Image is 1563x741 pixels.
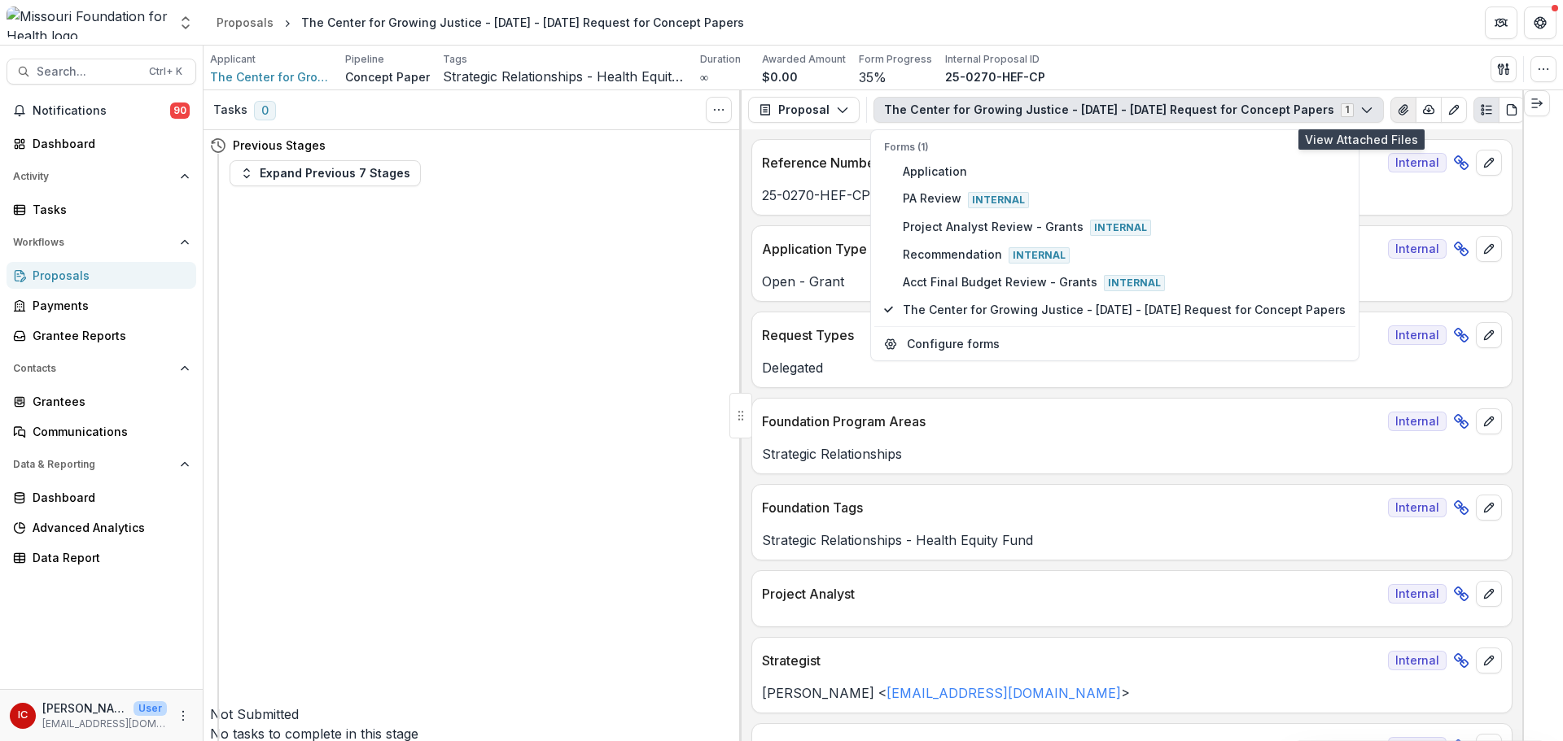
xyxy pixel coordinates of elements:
[1388,651,1447,670] span: Internal
[903,218,1346,236] span: Project Analyst Review - Grants
[1476,150,1502,176] button: edit
[700,52,741,67] p: Duration
[42,717,167,731] p: [EMAIL_ADDRESS][DOMAIN_NAME]
[7,418,196,445] a: Communications
[762,239,1381,259] p: Application Type
[134,701,167,716] p: User
[7,163,196,190] button: Open Activity
[13,363,173,374] span: Contacts
[217,14,274,31] div: Proposals
[1476,647,1502,673] button: edit
[7,514,196,541] a: Advanced Analytics
[903,273,1346,291] span: Acct Final Budget Review - Grants
[903,246,1346,264] span: Recommendation
[210,68,332,85] a: The Center for Growing Justice
[33,201,183,218] div: Tasks
[7,262,196,289] a: Proposals
[33,549,183,566] div: Data Report
[1524,90,1550,116] button: Expand right
[945,68,1045,85] p: 25-0270-HEF-CP
[210,52,256,67] p: Applicant
[7,544,196,571] a: Data Report
[7,292,196,319] a: Payments
[762,272,1502,291] p: Open - Grant
[33,327,183,344] div: Grantee Reports
[33,489,183,506] div: Dashboard
[1476,236,1502,262] button: edit
[903,301,1346,318] span: The Center for Growing Justice - [DATE] - [DATE] Request for Concept Papers
[884,140,1346,155] p: Forms (1)
[230,160,421,186] button: Expand Previous 7 Stages
[7,451,196,477] button: Open Data & Reporting
[873,97,1384,123] button: The Center for Growing Justice - [DATE] - [DATE] Request for Concept Papers1
[7,229,196,255] button: Open Workflows
[903,163,1346,180] span: Application
[7,322,196,349] a: Grantee Reports
[1388,584,1447,604] span: Internal
[945,52,1040,67] p: Internal Proposal ID
[762,530,1502,550] p: Strategic Relationships - Health Equity Fund
[762,153,1381,172] p: Reference Number
[1441,97,1467,123] button: Edit as form
[968,192,1029,208] span: Internal
[13,459,173,470] span: Data & Reporting
[700,68,708,85] p: ∞
[42,700,127,717] p: [PERSON_NAME]
[1476,495,1502,521] button: edit
[345,68,430,85] p: Concept Paper
[887,685,1121,701] a: [EMAIL_ADDRESS][DOMAIN_NAME]
[762,444,1502,464] p: Strategic Relationships
[762,325,1381,345] p: Request Types
[7,59,196,85] button: Search...
[1388,498,1447,517] span: Internal
[762,412,1381,431] p: Foundation Program Areas
[859,52,932,67] p: Form Progress
[1104,275,1165,291] span: Internal
[762,52,846,67] p: Awarded Amount
[170,102,190,119] span: 90
[443,69,687,85] span: Strategic Relationships - Health Equity Fund
[1524,7,1556,39] button: Get Help
[301,14,744,31] div: The Center for Growing Justice - [DATE] - [DATE] Request for Concept Papers
[7,130,196,157] a: Dashboard
[7,484,196,511] a: Dashboard
[762,68,798,85] p: $0.00
[7,98,196,124] button: Notifications90
[210,11,751,34] nav: breadcrumb
[13,171,173,182] span: Activity
[7,388,196,415] a: Grantees
[1476,408,1502,434] button: edit
[174,7,197,39] button: Open entity switcher
[762,185,1502,205] p: 25-0270-HEF-CP
[748,97,860,123] button: Proposal
[1009,247,1070,264] span: Internal
[762,498,1381,517] p: Foundation Tags
[1476,581,1502,607] button: edit
[210,704,299,724] h4: Not Submitted
[7,196,196,223] a: Tasks
[345,52,384,67] p: Pipeline
[210,11,280,34] a: Proposals
[33,135,183,152] div: Dashboard
[33,297,183,314] div: Payments
[1485,7,1517,39] button: Partners
[33,267,183,284] div: Proposals
[706,97,732,123] button: Toggle View Cancelled Tasks
[33,104,170,118] span: Notifications
[859,68,887,87] p: 35 %
[1388,239,1447,259] span: Internal
[1388,412,1447,431] span: Internal
[762,651,1381,670] p: Strategist
[33,423,183,440] div: Communications
[33,519,183,536] div: Advanced Analytics
[37,65,139,79] span: Search...
[762,358,1502,377] p: Delegated
[1390,97,1416,123] button: View Attached Files
[254,101,276,120] span: 0
[146,63,186,81] div: Ctrl + K
[1473,97,1500,123] button: Plaintext view
[903,190,1346,207] span: PA Review
[7,7,168,39] img: Missouri Foundation for Health logo
[1499,97,1525,123] button: PDF view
